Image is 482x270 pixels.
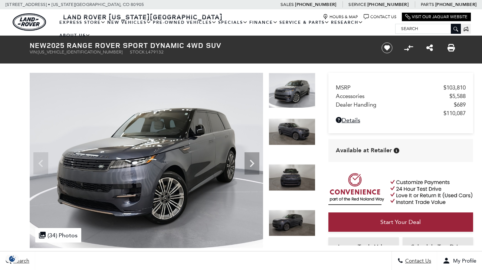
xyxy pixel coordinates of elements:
a: Accessories $5,588 [336,93,466,100]
a: Start Your Deal [328,212,473,232]
a: Print this New 2025 Range Rover Sport Dynamic 4WD SUV [447,43,455,52]
a: [PHONE_NUMBER] [435,1,476,7]
a: $110,087 [336,110,466,117]
span: Service [348,2,366,7]
a: land-rover [13,13,46,31]
a: Share this New 2025 Range Rover Sport Dynamic 4WD SUV [426,43,433,52]
a: Specials [217,16,249,29]
span: Instant Trade Value [338,243,389,250]
a: Service & Parts [279,16,330,29]
span: Parts [421,2,434,7]
div: Next [245,152,259,175]
a: Details [336,117,466,124]
span: $5,588 [449,93,466,100]
a: Research [330,16,364,29]
img: Opt-Out Icon [4,255,21,263]
input: Search [396,24,460,33]
a: Dealer Handling $689 [336,101,466,108]
span: $103,810 [443,84,466,91]
span: $689 [454,101,466,108]
img: New 2025 Varesine Blue Land Rover Dynamic image 1 [30,73,263,248]
span: Schedule Test Drive [411,243,464,250]
a: Visit Our Jaguar Website [405,14,468,20]
a: EXPRESS STORE [59,16,106,29]
span: Available at Retailer [336,146,392,154]
img: New 2025 Varesine Blue Land Rover Dynamic image 2 [269,118,315,145]
img: New 2025 Varesine Blue Land Rover Dynamic image 1 [269,73,315,108]
a: [PHONE_NUMBER] [367,1,409,7]
a: Instant Trade Value [328,237,399,257]
a: Hours & Map [323,14,358,20]
a: Pre-Owned Vehicles [152,16,217,29]
a: MSRP $103,810 [336,84,466,91]
div: (34) Photos [35,228,81,243]
span: Contact Us [403,258,431,264]
a: Contact Us [364,14,396,20]
span: L479132 [146,49,164,55]
button: Save vehicle [379,42,395,54]
img: New 2025 Varesine Blue Land Rover Dynamic image 3 [269,164,315,191]
nav: Main Navigation [59,16,395,42]
span: Start Your Deal [380,218,421,225]
div: Vehicle is in stock and ready for immediate delivery. Due to demand, availability is subject to c... [394,148,399,153]
span: Sales [281,2,294,7]
button: Compare vehicle [403,42,414,53]
a: Schedule Test Drive [403,237,473,257]
span: VIN: [30,49,38,55]
span: My Profile [450,258,476,264]
span: Accessories [336,93,449,100]
span: Dealer Handling [336,101,454,108]
section: Click to Open Cookie Consent Modal [4,255,21,263]
a: [STREET_ADDRESS] • [US_STATE][GEOGRAPHIC_DATA], CO 80905 [6,2,144,7]
img: New 2025 Varesine Blue Land Rover Dynamic image 4 [269,210,315,237]
h1: 2025 Range Rover Sport Dynamic 4WD SUV [30,41,369,49]
span: Stock: [130,49,146,55]
img: Land Rover [13,13,46,31]
a: Finance [249,16,279,29]
a: [PHONE_NUMBER] [295,1,336,7]
strong: New [30,40,47,50]
a: New Vehicles [106,16,152,29]
a: About Us [59,29,91,42]
span: MSRP [336,84,443,91]
button: Open user profile menu [437,251,482,270]
a: Land Rover [US_STATE][GEOGRAPHIC_DATA] [59,12,227,21]
span: [US_VEHICLE_IDENTIFICATION_NUMBER] [38,49,122,55]
span: $110,087 [443,110,466,117]
span: Land Rover [US_STATE][GEOGRAPHIC_DATA] [63,12,223,21]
